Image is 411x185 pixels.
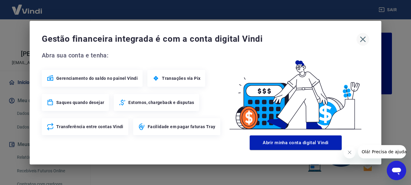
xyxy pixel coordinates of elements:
[128,99,194,105] span: Estornos, chargeback e disputas
[148,124,215,130] span: Facilidade em pagar faturas Tray
[250,135,342,150] button: Abrir minha conta digital Vindi
[358,145,406,158] iframe: Mensagem da empresa
[162,75,200,81] span: Transações via Pix
[56,75,138,81] span: Gerenciamento do saldo no painel Vindi
[42,33,357,45] span: Gestão financeira integrada é com a conta digital Vindi
[222,50,369,133] img: Good Billing
[42,50,222,60] span: Abra sua conta e tenha:
[387,161,406,180] iframe: Botão para abrir a janela de mensagens
[56,99,104,105] span: Saques quando desejar
[344,146,356,158] iframe: Fechar mensagem
[4,4,51,9] span: Olá! Precisa de ajuda?
[56,124,123,130] span: Transferência entre contas Vindi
